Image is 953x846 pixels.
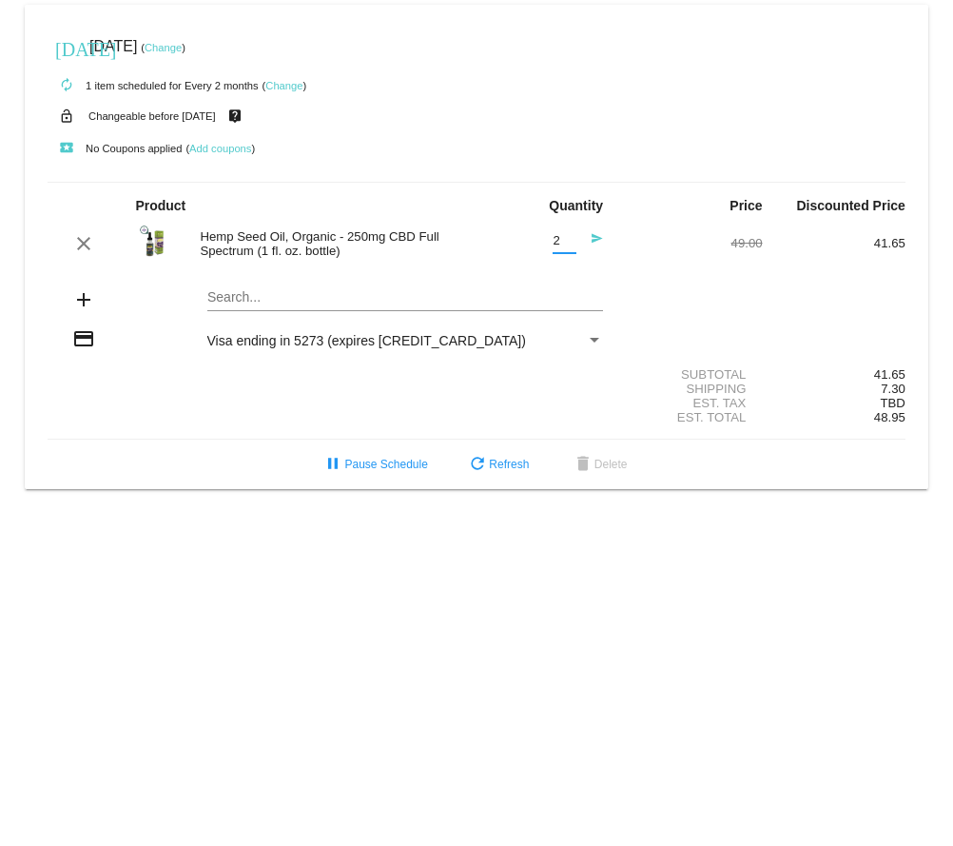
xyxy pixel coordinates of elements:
[580,232,603,255] mat-icon: send
[55,137,78,160] mat-icon: local_play
[729,198,762,213] strong: Price
[141,42,185,53] small: ( )
[619,367,762,382] div: Subtotal
[321,454,344,477] mat-icon: pause
[619,382,762,396] div: Shipping
[207,333,604,348] mat-select: Payment Method
[619,396,762,410] div: Est. Tax
[88,110,216,122] small: Changeable before [DATE]
[48,80,259,91] small: 1 item scheduled for Every 2 months
[263,80,307,91] small: ( )
[190,229,476,258] div: Hemp Seed Oil, Organic - 250mg CBD Full Spectrum (1 fl. oz. bottle)
[880,396,904,410] span: TBD
[321,458,427,471] span: Pause Schedule
[48,143,182,154] small: No Coupons applied
[207,333,526,348] span: Visa ending in 5273 (expires [CREDIT_CARD_DATA])
[619,410,762,424] div: Est. Total
[572,454,594,477] mat-icon: delete
[549,198,603,213] strong: Quantity
[763,367,905,382] div: 41.65
[135,198,185,213] strong: Product
[55,104,78,128] mat-icon: lock_open
[466,458,529,471] span: Refresh
[466,454,489,477] mat-icon: refresh
[881,382,905,396] span: 7.30
[556,447,643,482] button: Delete
[72,232,95,255] mat-icon: clear
[874,410,905,424] span: 48.95
[207,290,604,305] input: Search...
[553,234,576,248] input: Quantity
[189,143,251,154] a: Add coupons
[55,74,78,97] mat-icon: autorenew
[572,458,628,471] span: Delete
[145,42,182,53] a: Change
[224,104,246,128] mat-icon: live_help
[72,327,95,350] mat-icon: credit_card
[306,447,442,482] button: Pause Schedule
[135,223,173,261] img: hemp-seed-oil-250mg-jpg.webp
[796,198,904,213] strong: Discounted Price
[619,236,762,250] div: 49.00
[265,80,302,91] a: Change
[55,36,78,59] mat-icon: [DATE]
[72,288,95,311] mat-icon: add
[185,143,255,154] small: ( )
[763,236,905,250] div: 41.65
[451,447,544,482] button: Refresh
